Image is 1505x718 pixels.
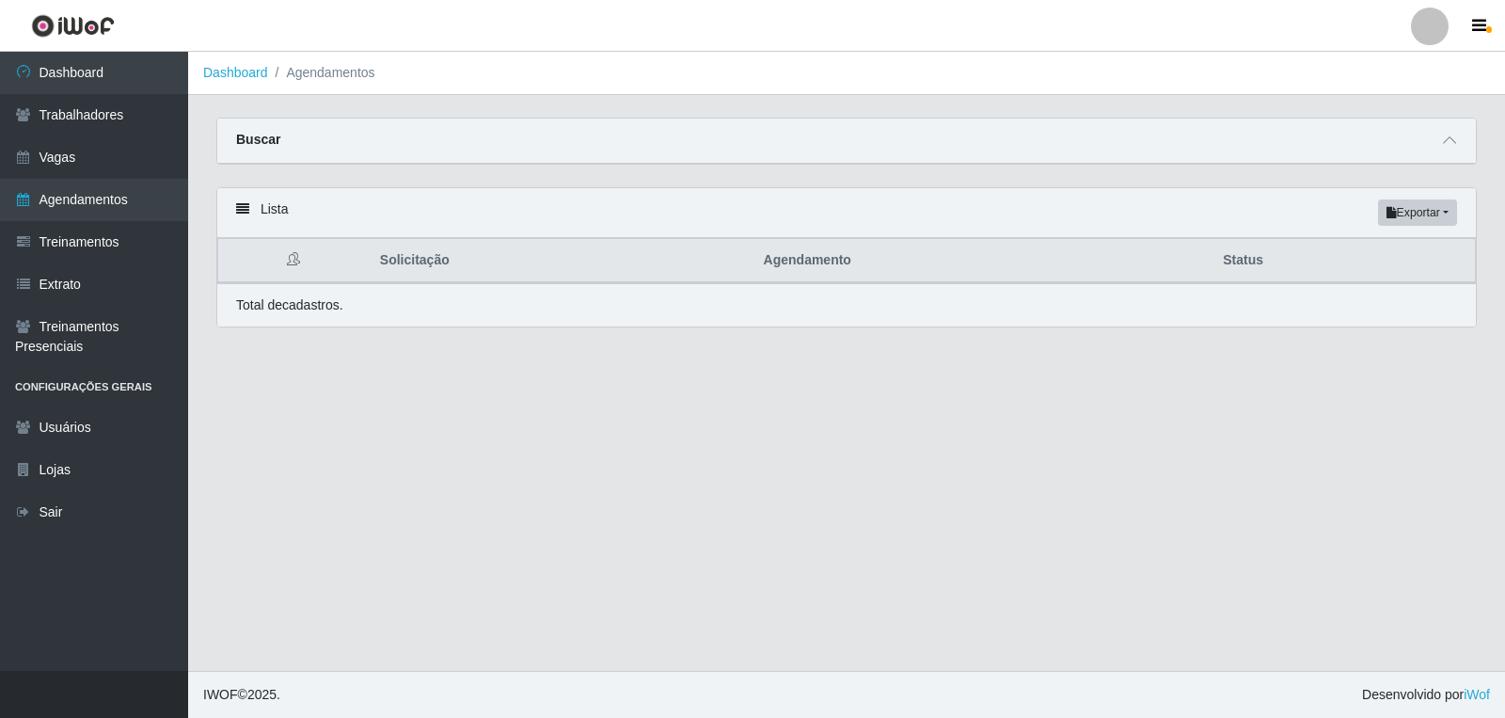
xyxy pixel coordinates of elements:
[31,14,115,38] img: CoreUI Logo
[369,239,752,283] th: Solicitação
[1362,685,1490,705] span: Desenvolvido por
[203,687,238,702] span: IWOF
[236,132,280,147] strong: Buscar
[203,65,268,80] a: Dashboard
[188,52,1505,95] nav: breadcrumb
[752,239,1212,283] th: Agendamento
[268,63,375,83] li: Agendamentos
[203,685,280,705] span: © 2025 .
[1378,199,1457,226] button: Exportar
[236,295,343,315] p: Total de cadastros.
[1212,239,1475,283] th: Status
[217,188,1476,238] div: Lista
[1464,687,1490,702] a: iWof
